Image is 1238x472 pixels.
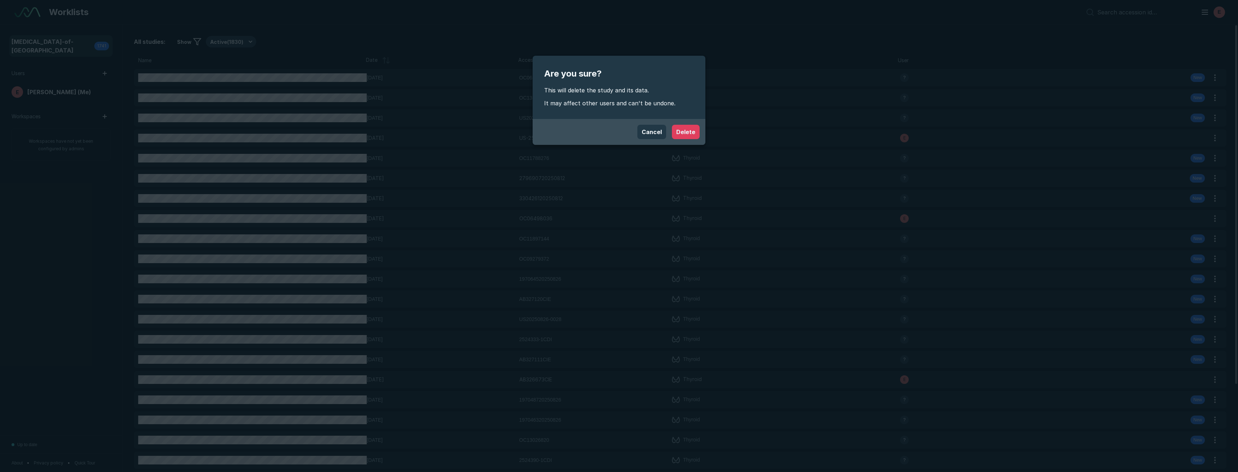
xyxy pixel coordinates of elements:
[672,125,700,139] button: Delete
[544,99,694,107] span: It may affect other users and can't be undone.
[533,56,705,145] div: modal
[637,125,666,139] button: Cancel
[544,67,694,80] span: Are you sure?
[544,87,649,94] span: This will delete the study and its data.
